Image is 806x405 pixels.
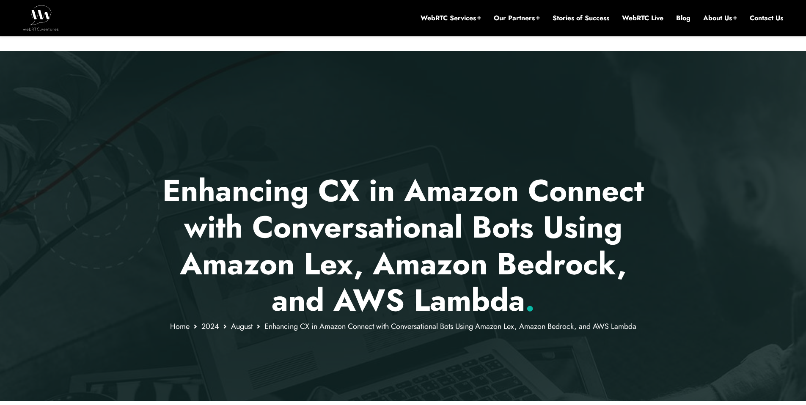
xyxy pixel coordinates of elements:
span: Enhancing CX in Amazon Connect with Conversational Bots Using Amazon Lex, Amazon Bedrock, and AWS... [264,321,636,332]
span: . [525,278,535,322]
a: Home [170,321,190,332]
p: Enhancing CX in Amazon Connect with Conversational Bots Using Amazon Lex, Amazon Bedrock, and AWS... [155,172,651,319]
a: Contact Us [750,14,783,23]
a: Blog [676,14,690,23]
img: WebRTC.ventures [23,5,59,30]
a: 2024 [201,321,219,332]
a: Stories of Success [553,14,609,23]
a: Our Partners [494,14,540,23]
a: WebRTC Services [421,14,481,23]
a: August [231,321,253,332]
a: About Us [703,14,737,23]
a: WebRTC Live [622,14,663,23]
